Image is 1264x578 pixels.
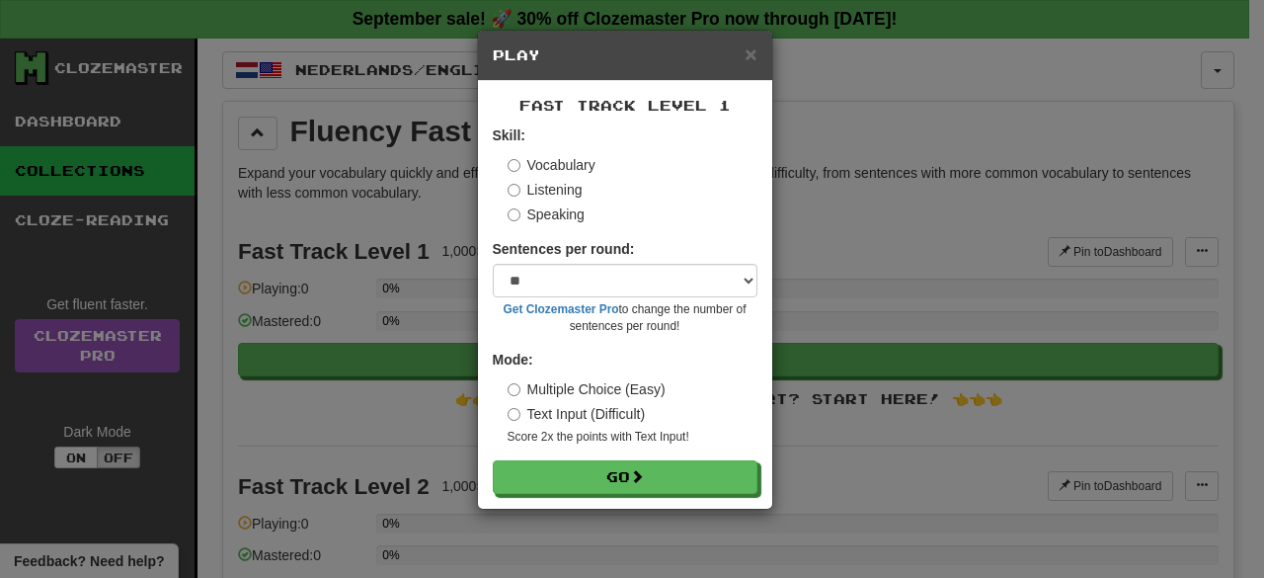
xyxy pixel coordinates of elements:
label: Vocabulary [508,155,595,175]
label: Multiple Choice (Easy) [508,379,666,399]
label: Text Input (Difficult) [508,404,646,424]
input: Speaking [508,208,520,221]
input: Text Input (Difficult) [508,408,520,421]
input: Listening [508,184,520,197]
label: Listening [508,180,583,200]
span: × [745,42,756,65]
input: Multiple Choice (Easy) [508,383,520,396]
label: Speaking [508,205,585,224]
button: Go [493,460,757,494]
strong: Skill: [493,127,525,143]
a: Get Clozemaster Pro [504,302,619,316]
label: Sentences per round: [493,239,635,259]
input: Vocabulary [508,159,520,172]
span: Fast Track Level 1 [519,97,731,114]
small: to change the number of sentences per round! [493,301,757,335]
strong: Mode: [493,352,533,368]
small: Score 2x the points with Text Input ! [508,429,757,446]
button: Close [745,43,756,64]
h5: Play [493,45,757,65]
